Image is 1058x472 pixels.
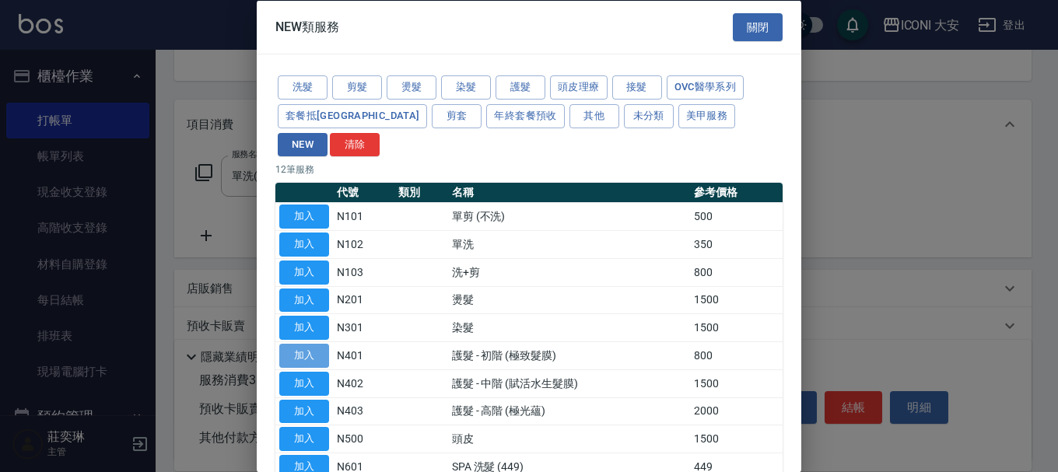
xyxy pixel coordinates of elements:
[667,75,744,100] button: ovc醫學系列
[690,397,783,425] td: 2000
[690,369,783,397] td: 1500
[432,103,482,128] button: 剪套
[330,132,380,156] button: 清除
[333,286,394,314] td: N201
[279,288,329,312] button: 加入
[448,425,690,453] td: 頭皮
[486,103,564,128] button: 年終套餐預收
[690,286,783,314] td: 1500
[448,397,690,425] td: 護髮 - 高階 (極光蘊)
[448,313,690,341] td: 染髮
[624,103,674,128] button: 未分類
[278,103,427,128] button: 套餐抵[GEOGRAPHIC_DATA]
[550,75,608,100] button: 頭皮理療
[333,313,394,341] td: N301
[690,202,783,230] td: 500
[333,425,394,453] td: N500
[279,260,329,284] button: 加入
[690,341,783,369] td: 800
[690,183,783,203] th: 參考價格
[333,369,394,397] td: N402
[690,313,783,341] td: 1500
[279,233,329,257] button: 加入
[333,202,394,230] td: N101
[279,205,329,229] button: 加入
[448,341,690,369] td: 護髮 - 初階 (極致髮膜)
[279,427,329,451] button: 加入
[448,286,690,314] td: 燙髮
[441,75,491,100] button: 染髮
[448,183,690,203] th: 名稱
[448,202,690,230] td: 單剪 (不洗)
[332,75,382,100] button: 剪髮
[569,103,619,128] button: 其他
[279,344,329,368] button: 加入
[448,230,690,258] td: 單洗
[690,230,783,258] td: 350
[279,316,329,340] button: 加入
[387,75,436,100] button: 燙髮
[690,425,783,453] td: 1500
[275,19,339,34] span: NEW類服務
[448,369,690,397] td: 護髮 - 中階 (賦活水生髮膜)
[496,75,545,100] button: 護髮
[612,75,662,100] button: 接髮
[678,103,736,128] button: 美甲服務
[394,183,448,203] th: 類別
[275,163,783,177] p: 12 筆服務
[448,258,690,286] td: 洗+剪
[690,258,783,286] td: 800
[278,132,328,156] button: NEW
[333,230,394,258] td: N102
[333,341,394,369] td: N401
[333,183,394,203] th: 代號
[733,12,783,41] button: 關閉
[279,399,329,423] button: 加入
[278,75,328,100] button: 洗髮
[279,371,329,395] button: 加入
[333,397,394,425] td: N403
[333,258,394,286] td: N103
